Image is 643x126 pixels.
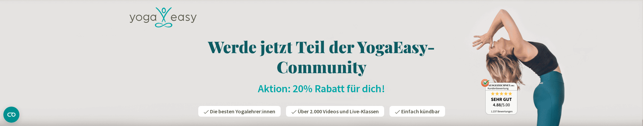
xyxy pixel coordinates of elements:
[481,79,517,115] img: ausgezeichnet_badge.png
[298,108,379,115] span: Über 2.000 Videos und Live-Klassen
[126,82,517,95] h2: Aktion: 20% Rabatt für dich!
[401,108,440,115] span: Einfach kündbar
[210,108,275,115] span: Die besten Yogalehrer:innen
[3,107,19,123] button: CMP-Widget öffnen
[126,36,517,77] h1: Werde jetzt Teil der YogaEasy-Community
